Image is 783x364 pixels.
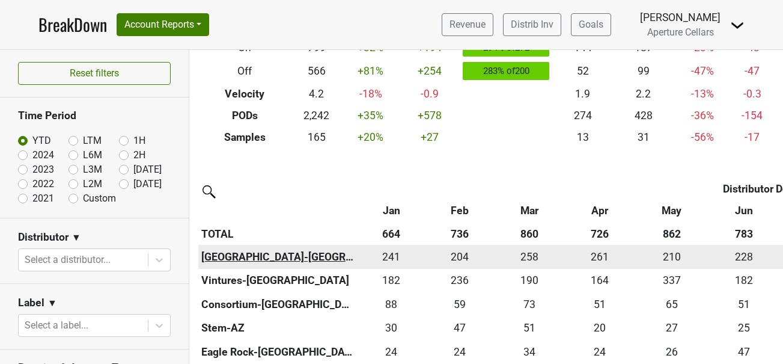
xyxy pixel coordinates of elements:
[565,269,634,293] td: 164.009
[731,60,774,84] td: -47
[713,297,775,312] div: 51
[674,60,731,84] td: -47 %
[83,177,102,191] label: L2M
[494,316,565,341] td: 51
[710,245,778,269] td: 228
[360,344,422,360] div: 24
[32,177,54,191] label: 2022
[342,83,399,105] td: -18 %
[494,245,565,269] td: 258
[494,269,565,293] td: 189.926
[18,231,69,244] h3: Distributor
[83,148,102,162] label: L6M
[634,200,710,221] th: May: activate to sort column ascending
[428,273,491,288] div: 236
[503,13,561,36] a: Distrib Inv
[83,134,102,148] label: LTM
[634,316,710,341] td: 27.333
[494,292,565,316] td: 72.583
[198,105,291,126] th: PODs
[291,83,342,105] td: 4.2
[133,148,145,162] label: 2H
[291,60,342,84] td: 566
[425,340,494,364] td: 23.93
[497,249,562,265] div: 258
[713,320,775,336] div: 25
[198,340,358,364] th: Eagle Rock-[GEOGRAPHIC_DATA]
[565,292,634,316] td: 50.834
[497,344,562,360] div: 34
[360,273,422,288] div: 182
[568,273,631,288] div: 164
[565,200,634,221] th: Apr: activate to sort column ascending
[674,105,731,126] td: -36 %
[674,83,731,105] td: -13 %
[640,10,721,25] div: [PERSON_NAME]
[358,316,426,341] td: 29.5
[710,340,778,364] td: 46.51
[634,292,710,316] td: 65.251
[713,273,775,288] div: 182
[636,249,707,265] div: 210
[634,221,710,245] th: 862
[634,340,710,364] td: 26.1
[47,296,57,310] span: ▼
[83,162,102,177] label: L3M
[133,134,145,148] label: 1H
[399,83,460,105] td: -0.9
[358,292,426,316] td: 88
[710,221,778,245] th: 783
[198,316,358,341] th: Stem-AZ
[565,340,634,364] td: 24.22
[713,344,775,360] div: 47
[713,249,775,265] div: 228
[18,110,171,122] h3: Time Period
[565,316,634,341] td: 19.5
[399,126,460,148] td: +27
[497,320,562,336] div: 51
[198,126,291,148] th: Samples
[133,162,162,177] label: [DATE]
[72,230,81,245] span: ▼
[636,344,707,360] div: 26
[38,12,107,37] a: BreakDown
[730,18,745,32] img: Dropdown Menu
[198,83,291,105] th: Velocity
[494,200,565,221] th: Mar: activate to sort column ascending
[360,249,422,265] div: 241
[552,60,613,84] td: 52
[634,245,710,269] td: 210
[198,60,291,84] th: Off
[565,221,634,245] th: 726
[358,340,426,364] td: 24.26
[636,273,707,288] div: 337
[710,292,778,316] td: 50.999
[710,200,778,221] th: Jun: activate to sort column ascending
[552,105,613,126] td: 274
[497,297,562,312] div: 73
[425,292,494,316] td: 58.667
[198,292,358,316] th: Consortium-[GEOGRAPHIC_DATA]
[291,105,342,126] td: 2,242
[568,320,631,336] div: 20
[425,221,494,245] th: 736
[342,126,399,148] td: +20 %
[198,200,358,221] th: &nbsp;: activate to sort column ascending
[32,191,54,206] label: 2021
[710,316,778,341] td: 24.584
[613,126,674,148] td: 31
[358,200,426,221] th: Jan: activate to sort column ascending
[497,273,562,288] div: 190
[117,13,209,36] button: Account Reports
[636,320,707,336] div: 27
[428,320,491,336] div: 47
[133,177,162,191] label: [DATE]
[425,200,494,221] th: Feb: activate to sort column ascending
[428,297,491,312] div: 59
[425,269,494,293] td: 236.177
[731,105,774,126] td: -154
[428,344,491,360] div: 24
[198,181,218,200] img: filter
[18,62,171,85] button: Reset filters
[552,83,613,105] td: 1.9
